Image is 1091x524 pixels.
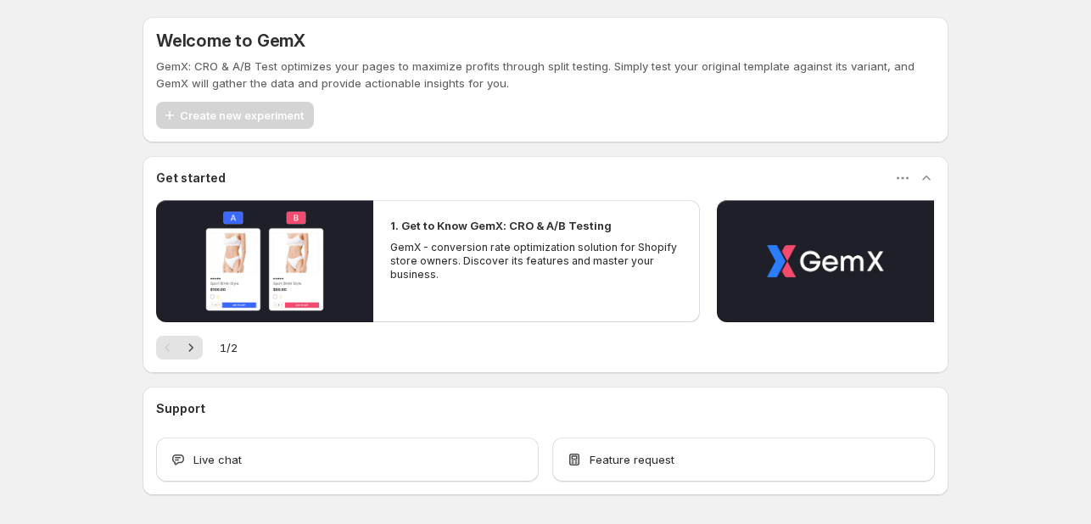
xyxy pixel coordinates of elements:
button: Play video [717,200,934,322]
p: GemX - conversion rate optimization solution for Shopify store owners. Discover its features and ... [390,241,682,282]
span: 1 / 2 [220,339,238,356]
h2: 1. Get to Know GemX: CRO & A/B Testing [390,217,612,234]
nav: Pagination [156,336,203,360]
p: GemX: CRO & A/B Test optimizes your pages to maximize profits through split testing. Simply test ... [156,58,935,92]
h5: Welcome to GemX [156,31,305,51]
h3: Support [156,400,205,417]
span: Live chat [193,451,242,468]
span: Feature request [590,451,674,468]
h3: Get started [156,170,226,187]
button: Play video [156,200,373,322]
button: Next [179,336,203,360]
